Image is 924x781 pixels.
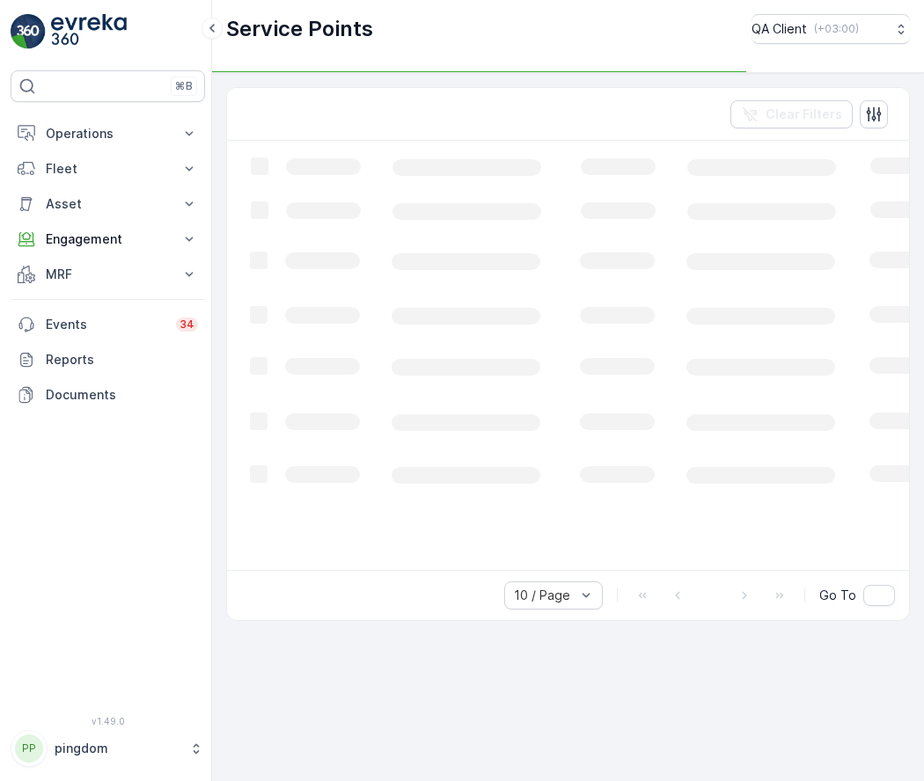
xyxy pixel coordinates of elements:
[11,222,205,257] button: Engagement
[819,587,856,604] span: Go To
[46,230,170,248] p: Engagement
[226,15,373,43] p: Service Points
[180,318,194,332] p: 34
[11,342,205,377] a: Reports
[11,716,205,726] span: v 1.49.0
[46,386,198,404] p: Documents
[11,116,205,151] button: Operations
[766,106,842,123] p: Clear Filters
[11,307,205,342] a: Events34
[752,20,807,38] p: QA Client
[55,740,180,757] p: pingdom
[46,351,198,369] p: Reports
[46,160,170,178] p: Fleet
[11,257,205,292] button: MRF
[11,730,205,767] button: PPpingdom
[15,734,43,763] div: PP
[175,79,193,93] p: ⌘B
[730,100,853,128] button: Clear Filters
[46,195,170,213] p: Asset
[752,14,910,44] button: QA Client(+03:00)
[46,125,170,142] p: Operations
[11,151,205,186] button: Fleet
[46,316,165,333] p: Events
[814,22,859,36] p: ( +03:00 )
[11,14,46,49] img: logo
[51,14,127,49] img: logo_light-DOdMpM7g.png
[11,186,205,222] button: Asset
[11,377,205,412] a: Documents
[46,266,170,283] p: MRF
